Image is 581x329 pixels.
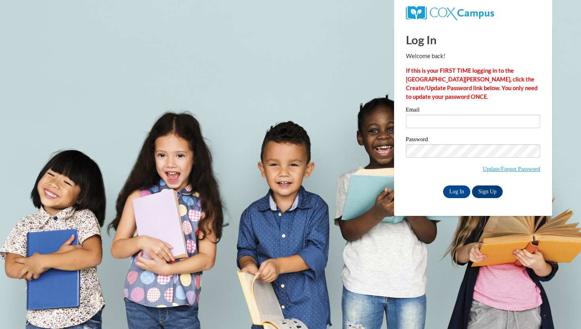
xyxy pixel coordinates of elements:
a: Update/Forgot Password [483,166,540,172]
label: Email [406,107,540,115]
input: Log In [443,185,471,198]
strong: If this is your FIRST TIME logging in to the [GEOGRAPHIC_DATA][PERSON_NAME], click the Create/Upd... [406,67,538,100]
a: Sign Up [472,185,503,198]
p: Welcome back! [406,52,540,61]
label: Password [406,136,540,144]
img: COX Campus [406,6,494,20]
a: COX Campus [406,9,494,16]
h1: Log In [406,32,540,48]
